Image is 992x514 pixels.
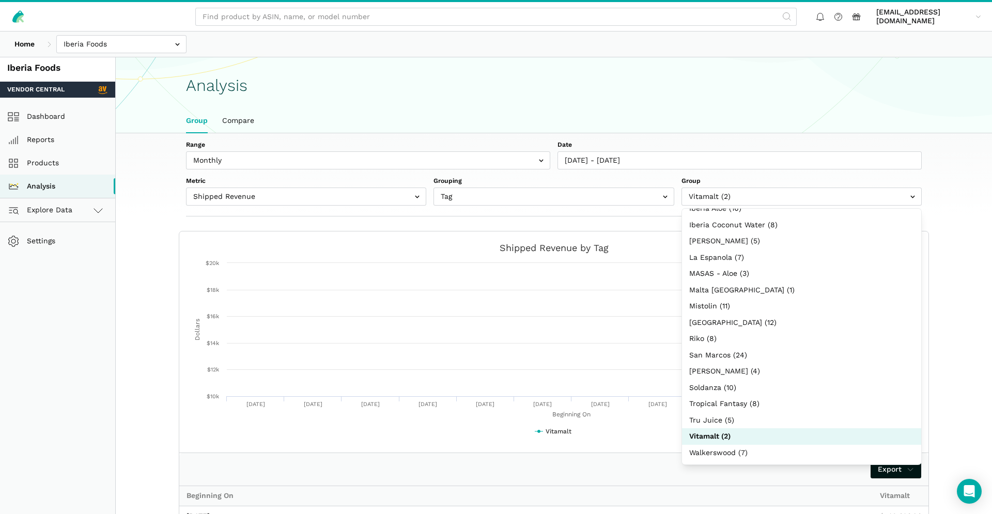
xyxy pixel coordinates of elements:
[207,313,219,320] text: $16k
[195,8,797,26] input: Find product by ASIN, name, or model number
[304,401,322,408] text: [DATE]
[682,217,921,233] button: Iberia Coconut Water (8)
[552,411,591,418] tspan: Beginning On
[207,366,219,373] text: $12k
[361,401,380,408] text: [DATE]
[207,340,219,347] text: $14k
[433,177,674,186] label: Grouping
[682,315,921,331] button: [GEOGRAPHIC_DATA] (12)
[873,486,928,506] th: Vitamalt
[546,428,571,435] tspan: Vitamalt
[186,188,426,206] input: Shipped Revenue
[186,76,922,95] h1: Analysis
[876,8,972,26] span: [EMAIL_ADDRESS][DOMAIN_NAME]
[186,141,550,150] label: Range
[179,109,215,133] a: Group
[682,200,921,217] button: Iberia Aloe (16)
[682,266,921,282] button: MASAS - Aloe (3)
[215,109,261,133] a: Compare
[179,486,873,506] th: Beginning On
[682,428,921,445] button: Vitamalt (2)
[681,188,922,206] input: Vitamalt (2)
[7,35,42,53] a: Home
[207,393,219,400] text: $10k
[682,412,921,429] button: Tru Juice (5)
[557,141,922,150] label: Date
[533,401,552,408] text: [DATE]
[7,85,65,95] span: Vendor Central
[682,396,921,412] button: Tropical Fantasy (8)
[682,331,921,347] button: Riko (8)
[682,380,921,396] button: Soldanza (10)
[207,287,219,293] text: $18k
[206,260,219,267] text: $20k
[648,401,667,408] text: [DATE]
[433,188,674,206] input: Tag
[7,61,108,74] div: Iberia Foods
[682,363,921,380] button: [PERSON_NAME] (4)
[682,347,921,364] button: San Marcos (24)
[246,401,265,408] text: [DATE]
[419,401,437,408] text: [DATE]
[682,233,921,250] button: [PERSON_NAME] (5)
[957,479,982,504] div: Open Intercom Messenger
[186,151,550,169] input: Monthly
[681,177,922,186] label: Group
[476,401,494,408] text: [DATE]
[682,282,921,299] button: Malta [GEOGRAPHIC_DATA] (1)
[11,204,72,216] span: Explore Data
[186,177,426,186] label: Metric
[591,401,610,408] text: [DATE]
[873,6,985,27] a: [EMAIL_ADDRESS][DOMAIN_NAME]
[682,298,921,315] button: Mistolin (11)
[500,242,609,253] tspan: Shipped Revenue by Tag
[871,460,922,478] a: Export
[56,35,187,53] input: Iberia Foods
[878,464,915,475] span: Export
[682,250,921,266] button: La Espanola (7)
[682,445,921,461] button: Walkerswood (7)
[194,319,201,340] tspan: Dollars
